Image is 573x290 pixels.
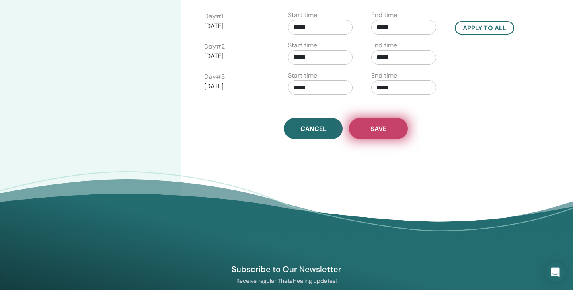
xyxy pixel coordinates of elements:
a: Cancel [284,118,343,139]
span: Save [370,125,386,133]
label: End time [371,10,397,20]
p: [DATE] [204,21,269,31]
h4: Subscribe to Our Newsletter [194,264,380,274]
label: End time [371,41,397,50]
p: Receive regular ThetaHealing updates! [194,277,380,284]
label: Start time [288,41,317,50]
label: End time [371,71,397,80]
label: Day # 3 [204,72,225,82]
label: Start time [288,71,317,80]
div: Open Intercom Messenger [546,263,565,282]
p: [DATE] [204,51,269,61]
p: [DATE] [204,82,269,91]
button: Save [349,118,408,139]
label: Day # 1 [204,12,223,21]
button: Apply to all [455,21,514,35]
label: Day # 2 [204,42,225,51]
span: Cancel [300,125,327,133]
label: Start time [288,10,317,20]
